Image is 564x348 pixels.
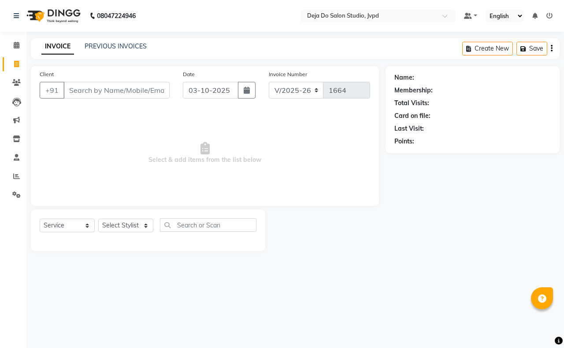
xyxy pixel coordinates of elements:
div: Total Visits: [394,99,429,108]
img: logo [22,4,83,28]
input: Search or Scan [160,218,256,232]
button: +91 [40,82,64,99]
b: 08047224946 [97,4,136,28]
label: Date [183,70,195,78]
label: Invoice Number [269,70,307,78]
div: Points: [394,137,414,146]
div: Card on file: [394,111,430,121]
span: Select & add items from the list below [40,109,370,197]
div: Membership: [394,86,433,95]
div: Last Visit: [394,124,424,133]
button: Save [516,42,547,55]
button: Create New [462,42,513,55]
input: Search by Name/Mobile/Email/Code [63,82,170,99]
label: Client [40,70,54,78]
a: PREVIOUS INVOICES [85,42,147,50]
div: Name: [394,73,414,82]
iframe: chat widget [527,313,555,339]
a: INVOICE [41,39,74,55]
